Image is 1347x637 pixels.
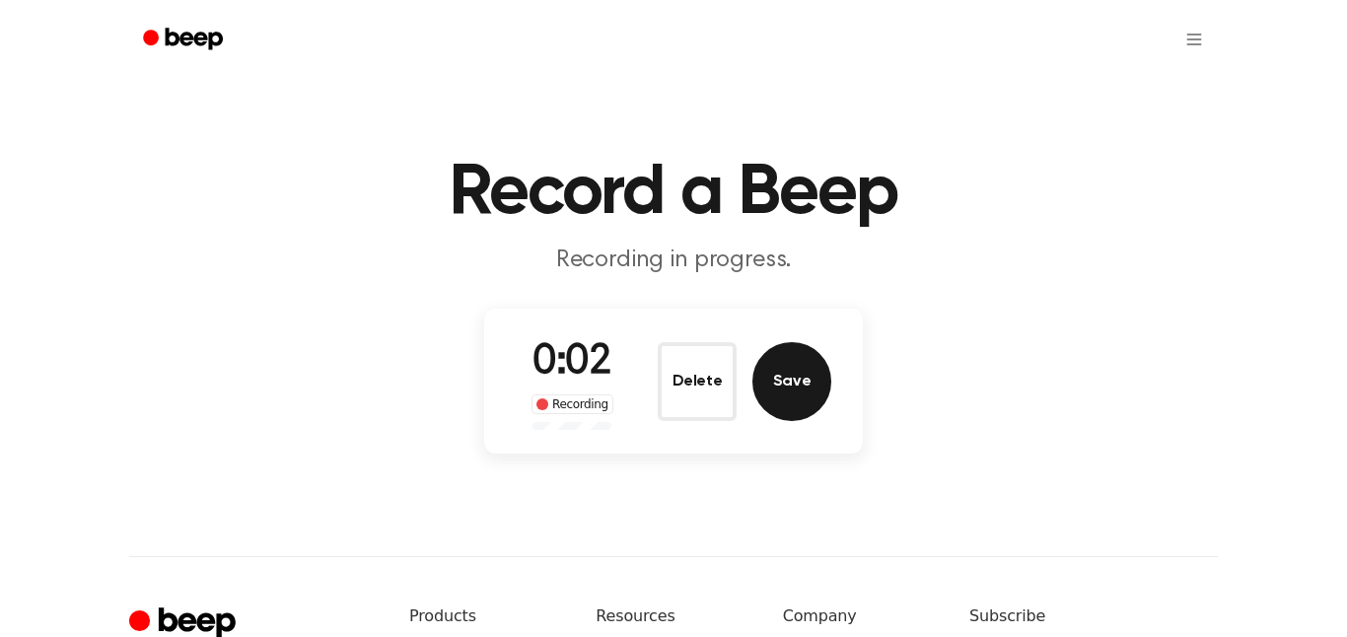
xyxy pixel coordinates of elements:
[752,342,831,421] button: Save Audio Record
[129,21,241,59] a: Beep
[658,342,737,421] button: Delete Audio Record
[532,342,611,384] span: 0:02
[969,604,1218,628] h6: Subscribe
[596,604,750,628] h6: Resources
[783,604,938,628] h6: Company
[295,245,1052,277] p: Recording in progress.
[532,394,613,414] div: Recording
[409,604,564,628] h6: Products
[1170,16,1218,63] button: Open menu
[169,158,1178,229] h1: Record a Beep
